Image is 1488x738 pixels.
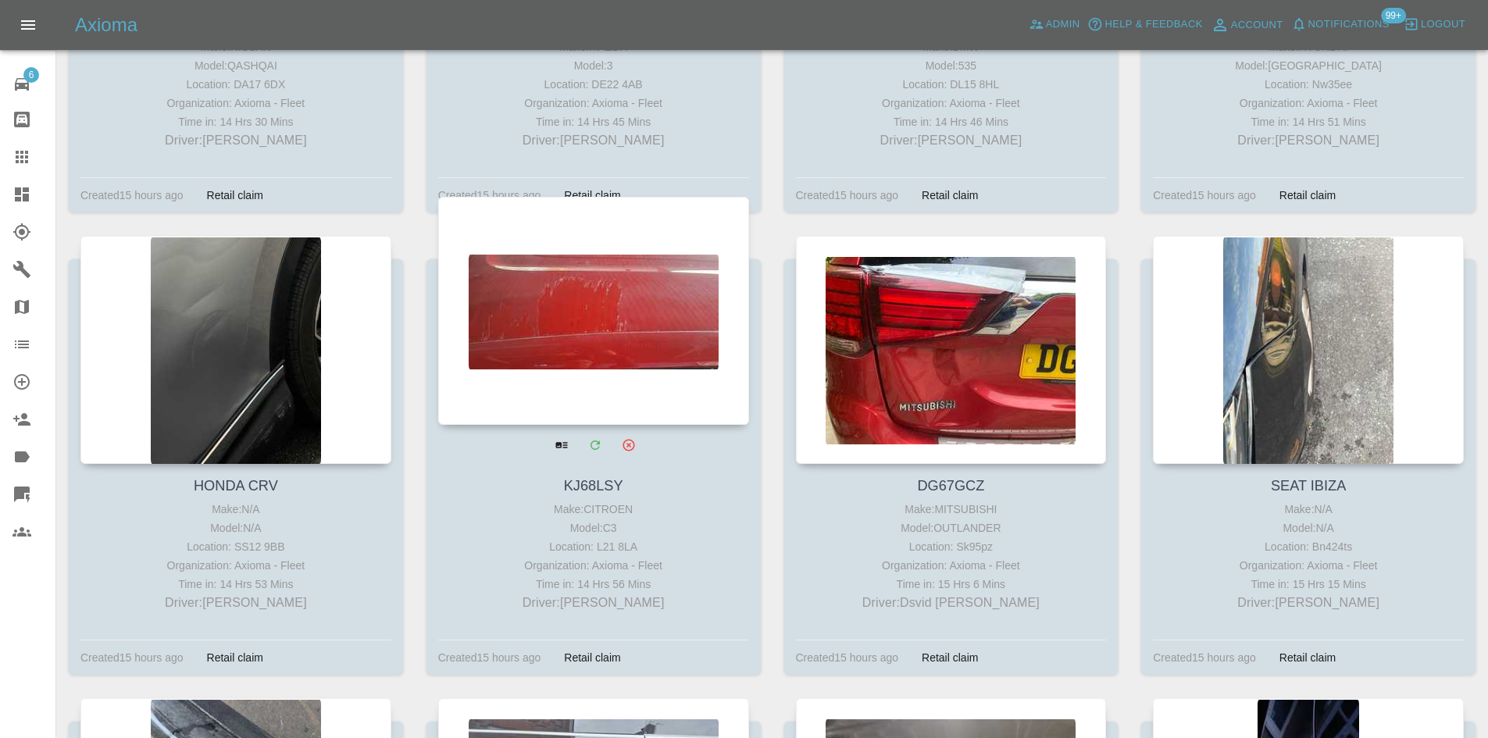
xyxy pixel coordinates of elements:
span: Account [1231,16,1283,34]
div: Retail claim [195,648,275,667]
a: KJ68LSY [564,478,623,494]
div: Time in: 15 Hrs 6 Mins [800,575,1103,594]
div: Time in: 14 Hrs 30 Mins [84,112,387,131]
a: View [545,429,577,461]
div: Location: Sk95pz [800,537,1103,556]
div: Created 15 hours ago [796,186,899,205]
span: Admin [1046,16,1080,34]
div: Retail claim [1268,186,1347,205]
p: Driver: [PERSON_NAME] [1157,594,1460,612]
p: Driver: [PERSON_NAME] [84,594,387,612]
span: Notifications [1308,16,1390,34]
div: Model: 535 [800,56,1103,75]
div: Time in: 14 Hrs 45 Mins [442,112,745,131]
p: Driver: Dsvid [PERSON_NAME] [800,594,1103,612]
span: Help & Feedback [1104,16,1202,34]
div: Created 15 hours ago [80,648,184,667]
div: Retail claim [910,186,990,205]
div: Retail claim [910,648,990,667]
div: Time in: 14 Hrs 46 Mins [800,112,1103,131]
div: Created 15 hours ago [80,186,184,205]
a: Modify [579,429,611,461]
button: Open drawer [9,6,47,44]
div: Model: OUTLANDER [800,519,1103,537]
div: Organization: Axioma - Fleet [800,94,1103,112]
div: Location: DA17 6DX [84,75,387,94]
div: Time in: 14 Hrs 53 Mins [84,575,387,594]
div: Created 15 hours ago [438,648,541,667]
div: Organization: Axioma - Fleet [442,556,745,575]
div: Make: CITROEN [442,500,745,519]
div: Organization: Axioma - Fleet [442,94,745,112]
p: Driver: [PERSON_NAME] [84,131,387,150]
a: Account [1207,12,1287,37]
button: Logout [1400,12,1469,37]
div: Model: N/A [1157,519,1460,537]
div: Model: 3 [442,56,745,75]
div: Model: QASHQAI [84,56,387,75]
p: Driver: [PERSON_NAME] [1157,131,1460,150]
div: Retail claim [195,186,275,205]
div: Location: DL15 8HL [800,75,1103,94]
div: Organization: Axioma - Fleet [84,94,387,112]
button: Help & Feedback [1083,12,1206,37]
span: 6 [23,67,39,83]
p: Driver: [PERSON_NAME] [442,594,745,612]
div: Retail claim [1268,648,1347,667]
button: Archive [612,429,644,461]
div: Make: N/A [84,500,387,519]
a: SEAT IBIZA [1271,478,1346,494]
div: Location: Bn424ts [1157,537,1460,556]
div: Organization: Axioma - Fleet [84,556,387,575]
div: Organization: Axioma - Fleet [800,556,1103,575]
p: Driver: [PERSON_NAME] [800,131,1103,150]
div: Make: N/A [1157,500,1460,519]
div: Time in: 14 Hrs 56 Mins [442,575,745,594]
div: Retail claim [552,186,632,205]
div: Organization: Axioma - Fleet [1157,556,1460,575]
div: Created 15 hours ago [796,648,899,667]
div: Location: DE22 4AB [442,75,745,94]
h5: Axioma [75,12,137,37]
a: HONDA CRV [194,478,278,494]
span: Logout [1421,16,1465,34]
div: Model: [GEOGRAPHIC_DATA] [1157,56,1460,75]
div: Created 15 hours ago [1153,648,1256,667]
div: Created 15 hours ago [438,186,541,205]
div: Location: SS12 9BB [84,537,387,556]
a: DG67GCZ [917,478,984,494]
a: Admin [1025,12,1084,37]
div: Time in: 15 Hrs 15 Mins [1157,575,1460,594]
div: Location: Nw35ee [1157,75,1460,94]
div: Model: C3 [442,519,745,537]
span: 99+ [1381,8,1406,23]
div: Retail claim [552,648,632,667]
div: Location: L21 8LA [442,537,745,556]
p: Driver: [PERSON_NAME] [442,131,745,150]
div: Organization: Axioma - Fleet [1157,94,1460,112]
button: Notifications [1287,12,1393,37]
div: Created 15 hours ago [1153,186,1256,205]
div: Make: MITSUBISHI [800,500,1103,519]
div: Model: N/A [84,519,387,537]
div: Time in: 14 Hrs 51 Mins [1157,112,1460,131]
